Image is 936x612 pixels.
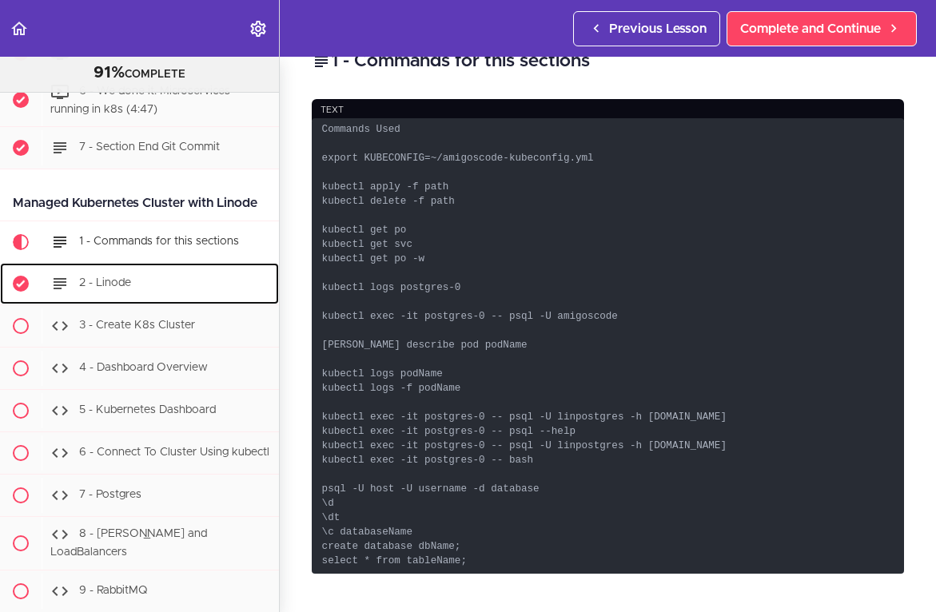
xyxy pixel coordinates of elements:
h2: 1 - Commands for this sections [312,48,904,75]
div: COMPLETE [20,63,259,84]
span: 7 - Section End Git Commit [79,142,220,153]
span: 5 - Kubernetes Dashboard [79,405,216,416]
span: Previous Lesson [609,19,707,38]
span: 91% [94,65,125,81]
span: 4 - Dashboard Overview [79,363,208,374]
span: 7 - Postgres [79,490,141,501]
div: text [312,99,904,121]
span: 2 - Linode [79,278,131,289]
span: Complete and Continue [740,19,881,38]
span: 6 - Connect To Cluster Using kubectl [79,447,269,459]
span: 6 - We done it. Microservices running in k8s (4:47) [50,85,230,115]
a: Previous Lesson [573,11,720,46]
a: Complete and Continue [727,11,917,46]
svg: Back to course curriculum [10,19,29,38]
span: 9 - RabbitMQ [79,585,148,596]
span: 3 - Create K8s Cluster [79,320,195,332]
span: 8 - [PERSON_NAME] and LoadBalancers [50,529,207,558]
span: 1 - Commands for this sections [79,236,239,248]
svg: Settings Menu [249,19,268,38]
code: Commands Used export KUBECONFIG=~/amigoscode-kubeconfig.yml kubectl apply -f path kubectl delete ... [312,118,904,574]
